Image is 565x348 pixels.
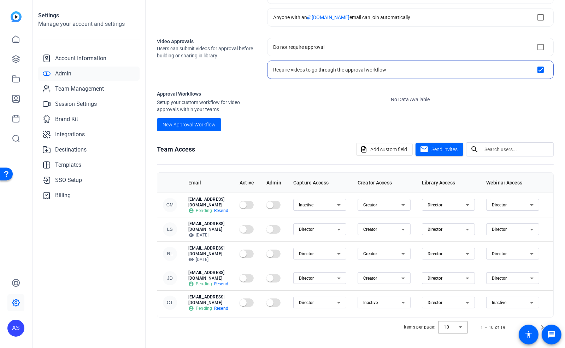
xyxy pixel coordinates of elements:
span: Resend [214,208,229,213]
mat-icon: mail [420,145,429,154]
h1: Settings [38,11,140,20]
span: Director [492,202,507,207]
p: [EMAIL_ADDRESS][DOMAIN_NAME] [188,270,228,281]
a: Admin [38,67,140,81]
mat-icon: account_circle [188,208,194,213]
span: Inactive [492,300,506,305]
div: LS [163,222,177,236]
div: AS [7,320,24,337]
span: Creator [363,202,377,207]
span: Team Management [55,85,104,93]
span: Director [492,251,507,256]
span: Users can submit videos for approval before building or sharing in library [157,45,256,59]
th: Active [234,173,261,193]
span: Inactive [299,202,313,207]
h1: Team Access [157,144,195,154]
div: CM [163,198,177,212]
div: 1 – 10 of 19 [481,324,506,331]
a: Brand Kit [38,112,140,126]
p: [DATE] [188,232,228,238]
span: Add custom field [370,143,407,156]
a: Templates [38,158,140,172]
a: Team Management [38,82,140,96]
span: Admin [55,69,71,78]
th: Admin [261,173,288,193]
span: Session Settings [55,100,97,108]
span: Director [428,276,442,281]
span: Director [428,300,442,305]
input: Search users... [484,145,548,154]
button: Add custom field [356,143,413,156]
mat-icon: search [466,145,483,154]
span: Pending [196,281,212,287]
p: [EMAIL_ADDRESS][DOMAIN_NAME] [188,196,228,208]
mat-icon: visibility [188,257,194,262]
p: [EMAIL_ADDRESS][DOMAIN_NAME] [188,245,228,257]
a: Destinations [38,143,140,157]
p: [EMAIL_ADDRESS][DOMAIN_NAME] [188,294,228,306]
span: Director [299,251,314,256]
span: Director [492,276,507,281]
a: Account Information [38,51,140,65]
span: Pending [196,208,212,213]
button: Previous page [517,319,534,336]
p: No Data Available [267,90,554,109]
span: Director [428,202,442,207]
button: New Approval Workflow [157,118,221,131]
div: Do not require approval [273,44,324,51]
span: Setup your custom workflow for video approvals within your teams [157,99,256,113]
div: Anyone with an email can join automatically [273,14,410,21]
h1: Approval Workflows [157,90,256,97]
span: Creator [363,251,377,256]
img: blue-gradient.svg [11,11,22,22]
p: [EMAIL_ADDRESS][DOMAIN_NAME] [188,221,228,232]
th: Email [183,173,234,193]
span: Director [428,227,442,232]
mat-icon: accessibility [524,330,533,339]
mat-icon: message [547,330,556,339]
span: Creator [363,276,377,281]
span: Resend [214,281,229,287]
th: Webinar Access [481,173,545,193]
div: Items per page: [404,324,435,331]
div: JD [163,271,177,285]
span: @[DOMAIN_NAME] [307,15,349,20]
span: Director [299,300,314,305]
span: Brand Kit [55,115,78,124]
a: Integrations [38,127,140,142]
a: Billing [38,188,140,202]
span: Billing [55,191,71,200]
span: Director [299,276,314,281]
mat-icon: account_circle [188,306,194,311]
div: RL [163,247,177,261]
a: SSO Setup [38,173,140,187]
h2: Video Approvals [157,38,256,45]
span: Inactive [363,300,378,305]
a: Session Settings [38,97,140,111]
span: Account Information [55,54,106,63]
span: Director [492,227,507,232]
span: Director [428,251,442,256]
span: Director [299,227,314,232]
mat-icon: visibility [188,232,194,238]
span: Destinations [55,146,87,154]
span: Templates [55,161,81,169]
button: Next page [534,319,551,336]
span: Creator [363,227,377,232]
div: Require videos to go through the approval workflow [273,66,386,73]
th: Capture Access [288,173,352,193]
span: Integrations [55,130,85,139]
span: Send invites [431,146,458,153]
button: Send invites [416,143,463,156]
div: CT [163,296,177,310]
p: [DATE] [188,257,228,262]
span: New Approval Workflow [163,121,216,129]
span: SSO Setup [55,176,82,184]
span: Pending [196,306,212,311]
h2: Manage your account and settings [38,20,140,28]
th: Library Access [416,173,481,193]
mat-icon: account_circle [188,281,194,287]
span: Resend [214,306,229,311]
th: Creator Access [352,173,416,193]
